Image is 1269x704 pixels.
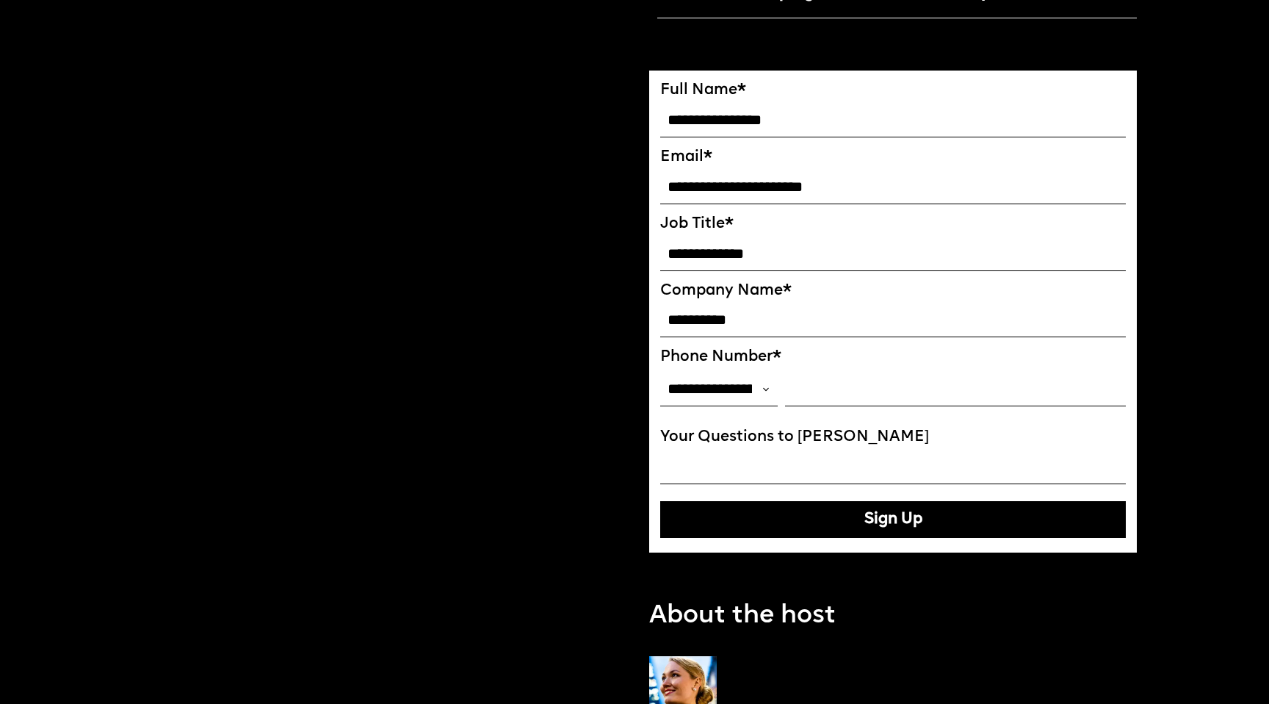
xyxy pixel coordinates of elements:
[660,501,1126,538] button: Sign Up
[660,82,1126,100] label: Full Name
[660,215,1126,234] label: Job Title
[660,148,1126,167] label: Email
[649,597,836,636] p: About the host
[660,428,1126,447] label: Your Questions to [PERSON_NAME]
[660,348,1126,367] label: Phone Number
[660,282,1126,301] label: Company Name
